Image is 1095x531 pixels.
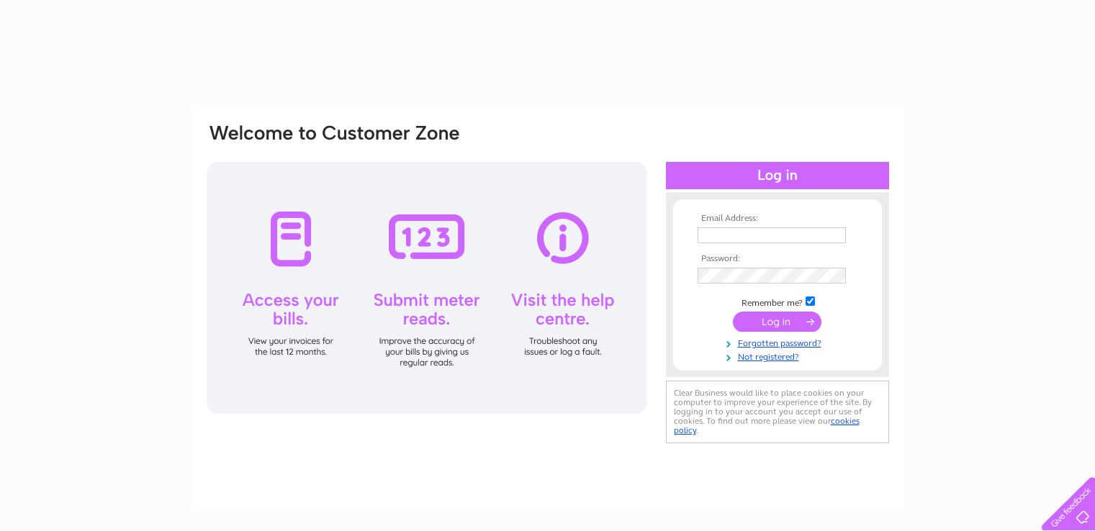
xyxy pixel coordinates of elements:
div: Clear Business would like to place cookies on your computer to improve your experience of the sit... [666,381,889,443]
a: Forgotten password? [698,335,861,349]
input: Submit [733,312,821,332]
td: Remember me? [694,294,861,309]
th: Password: [694,254,861,264]
a: cookies policy [674,416,860,435]
th: Email Address: [694,214,861,224]
a: Not registered? [698,349,861,363]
